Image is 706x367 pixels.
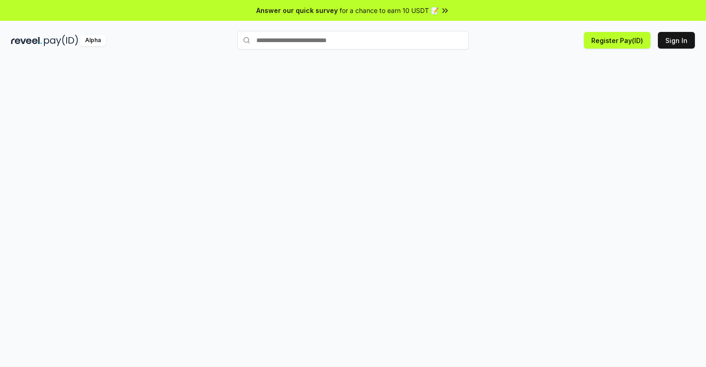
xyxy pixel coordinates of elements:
[584,32,650,49] button: Register Pay(ID)
[44,35,78,46] img: pay_id
[658,32,695,49] button: Sign In
[80,35,106,46] div: Alpha
[256,6,338,15] span: Answer our quick survey
[11,35,42,46] img: reveel_dark
[340,6,439,15] span: for a chance to earn 10 USDT 📝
